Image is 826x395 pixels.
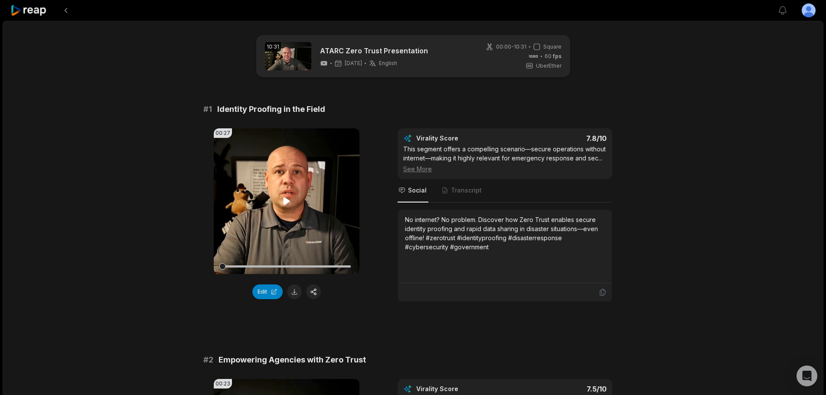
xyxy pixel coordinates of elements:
button: Edit [252,284,283,299]
div: 7.8 /10 [514,134,607,143]
a: ATARC Zero Trust Presentation [320,46,428,56]
span: Square [543,43,562,51]
span: Identity Proofing in the Field [217,103,325,115]
span: 60 [545,52,562,60]
span: UberEther [536,62,562,70]
span: 00:00 - 10:31 [496,43,526,51]
span: Transcript [451,186,482,195]
span: # 2 [203,354,213,366]
div: Open Intercom Messenger [797,366,817,386]
div: Virality Score [416,134,509,143]
video: Your browser does not support mp4 format. [214,128,359,274]
nav: Tabs [398,179,612,202]
span: # 1 [203,103,212,115]
div: No internet? No problem. Discover how Zero Trust enables secure identity proofing and rapid data ... [405,215,605,251]
span: Empowering Agencies with Zero Trust [219,354,366,366]
span: [DATE] [345,60,362,67]
div: This segment offers a compelling scenario—secure operations without internet—making it highly rel... [403,144,607,173]
span: fps [553,53,562,59]
div: See More [403,164,607,173]
div: Virality Score [416,385,509,393]
span: English [379,60,397,67]
div: 7.5 /10 [514,385,607,393]
span: Social [408,186,427,195]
